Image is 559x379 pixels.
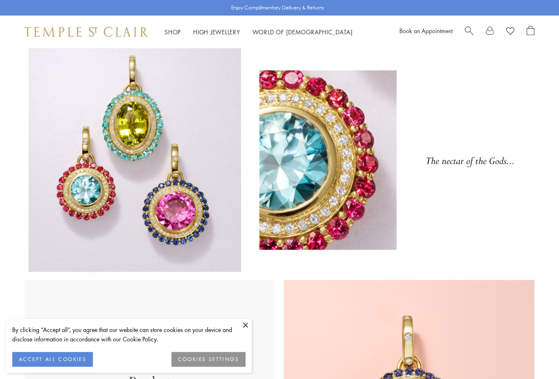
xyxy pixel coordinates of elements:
[252,28,353,36] a: World of [DEMOGRAPHIC_DATA]World of [DEMOGRAPHIC_DATA]
[527,26,534,38] a: Open Shopping Bag
[506,26,514,38] a: View Wishlist
[399,27,453,35] a: Book an Appointment
[12,325,246,344] div: By clicking “Accept all”, you agree that our website can store cookies on your device and disclos...
[465,26,473,38] a: Search
[193,28,240,36] a: High JewelleryHigh Jewellery
[165,27,353,37] nav: Main navigation
[25,27,148,37] img: Temple St. Clair
[231,4,324,12] p: Enjoy Complimentary Delivery & Returns
[165,28,181,36] a: ShopShop
[518,341,551,371] iframe: Gorgias live chat messenger
[12,352,93,367] button: ACCEPT ALL COOKIES
[171,352,246,367] button: COOKIES SETTINGS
